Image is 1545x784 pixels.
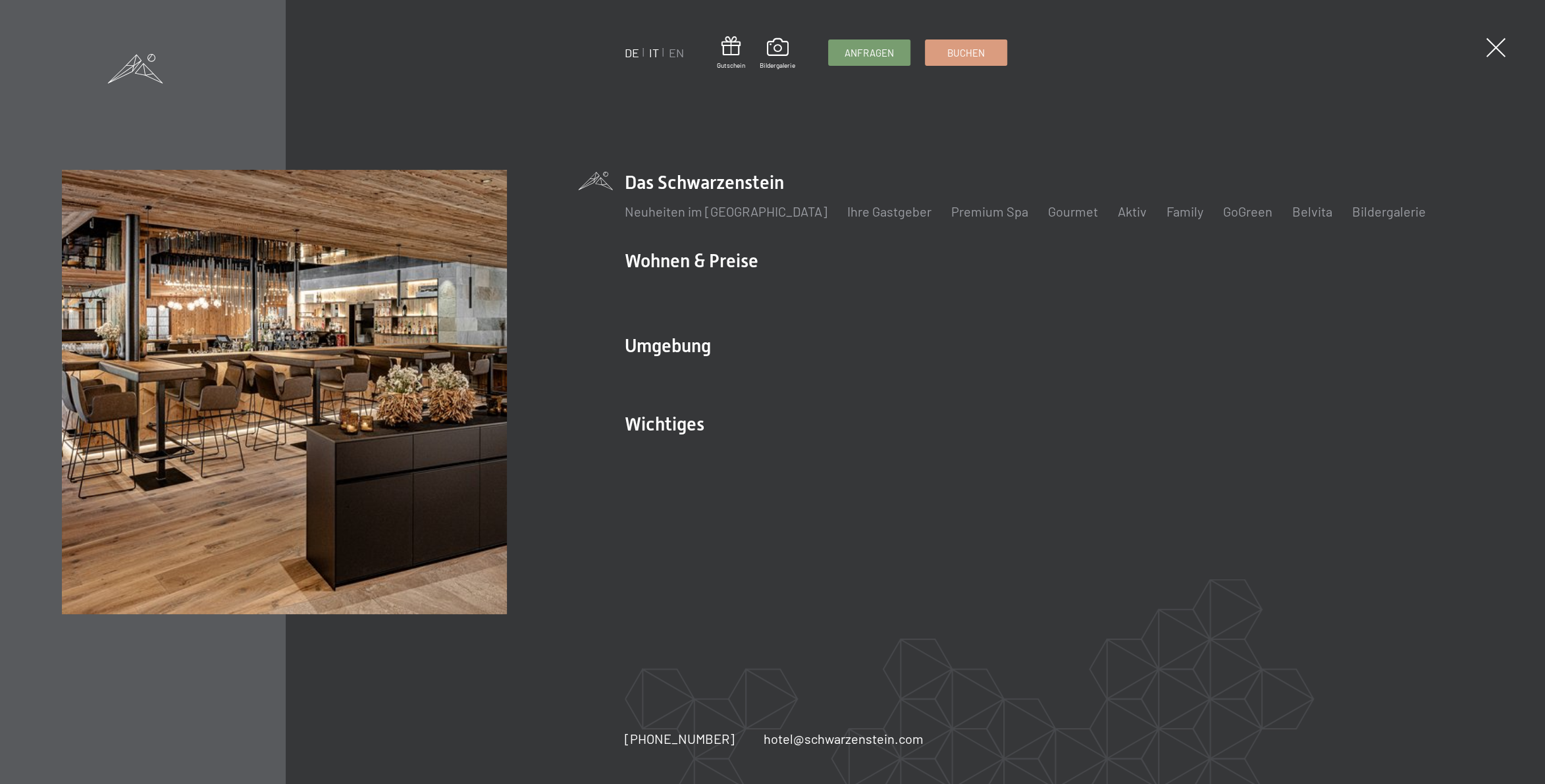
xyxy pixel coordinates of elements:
a: IT [649,45,659,60]
span: [PHONE_NUMBER] [625,731,735,746]
a: Gutschein [717,36,745,70]
span: Anfragen [845,46,894,60]
a: Buchen [926,40,1007,65]
img: Wellnesshotel Südtirol SCHWARZENSTEIN - Wellnessurlaub in den Alpen, Wandern und Wellness [62,170,507,615]
a: Aktiv [1118,203,1147,219]
a: Bildergalerie [760,38,795,70]
span: Bildergalerie [760,61,795,70]
a: GoGreen [1223,203,1272,219]
span: Gutschein [717,61,745,70]
span: Buchen [947,46,985,60]
a: Belvita [1292,203,1332,219]
a: Ihre Gastgeber [847,203,931,219]
a: Family [1166,203,1203,219]
a: Gourmet [1048,203,1098,219]
a: [PHONE_NUMBER] [625,729,735,748]
a: Neuheiten im [GEOGRAPHIC_DATA] [625,203,827,219]
a: Premium Spa [951,203,1028,219]
a: DE [625,45,639,60]
a: hotel@schwarzenstein.com [764,729,924,748]
a: Anfragen [829,40,910,65]
a: Bildergalerie [1352,203,1426,219]
a: EN [669,45,684,60]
